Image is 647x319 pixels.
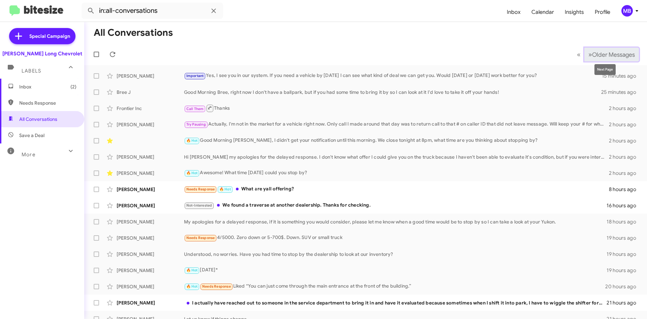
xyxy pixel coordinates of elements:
span: Needs Response [186,236,215,240]
div: 2 hours ago [609,170,642,177]
a: Inbox [501,2,526,22]
span: Older Messages [592,51,635,58]
div: 19 hours ago [607,235,642,241]
a: Special Campaign [9,28,75,44]
div: Good Morning Bree, right now I don't have a ballpark, but if you had some time to bring it by so ... [184,89,601,96]
nav: Page navigation example [573,48,639,61]
span: More [22,152,35,158]
span: » [588,50,592,59]
div: I actually have reached out to someone in the service department to bring it in and have it evalu... [184,299,607,306]
div: [PERSON_NAME] [117,202,184,209]
span: Save a Deal [19,132,44,139]
div: 18 hours ago [607,218,642,225]
div: 19 hours ago [607,267,642,274]
span: Needs Response [186,187,215,191]
span: Not-Interested [186,203,212,208]
input: Search [82,3,223,19]
div: Next Page [594,64,616,75]
div: Thanks [184,104,609,112]
div: We found a traverse at another dealership. Thanks for checking. [184,202,607,209]
div: [PERSON_NAME] [117,235,184,241]
div: 4/5000. Zero down or 5-700$. Down. SUV or small truck [184,234,607,242]
div: My apologies for a delayed response, if it is something you would consider, please let me know wh... [184,218,607,225]
span: 🔥 Hot [186,171,198,175]
div: 2 hours ago [609,137,642,144]
div: 2 hours ago [609,154,642,160]
div: [PERSON_NAME] [117,267,184,274]
div: 8 hours ago [609,186,642,193]
div: 20 hours ago [605,283,642,290]
div: Bree J [117,89,184,96]
div: [PERSON_NAME] Long Chevrolet [2,50,82,57]
div: Yes, I see you in our system. If you need a vehicle by [DATE] I can see what kind of deal we can ... [184,72,602,80]
div: [PERSON_NAME] [117,251,184,258]
div: [PERSON_NAME] [117,299,184,306]
span: Needs Response [202,284,231,289]
div: [PERSON_NAME] [117,283,184,290]
div: 21 hours ago [607,299,642,306]
a: Profile [589,2,616,22]
div: Liked “You can just come through the main entrance at the front of the building.” [184,283,605,290]
span: Needs Response [19,100,76,106]
div: 2 hours ago [609,121,642,128]
div: 25 minutes ago [601,89,642,96]
button: Next [584,48,639,61]
span: Call Them [186,107,204,111]
a: Calendar [526,2,559,22]
div: Frontier Inc [117,105,184,112]
div: Good Morning [PERSON_NAME], I didn't get your notification until this morning. We close tonight a... [184,137,609,144]
div: 16 hours ago [607,202,642,209]
span: Important [186,74,204,78]
a: Insights [559,2,589,22]
span: 🔥 Hot [186,268,198,272]
div: Awesome! What time [DATE] could you stop by? [184,169,609,177]
div: [PERSON_NAME] [117,218,184,225]
div: Hi [PERSON_NAME] my apologies for the delayed response. I don't know what offer I could give you ... [184,154,609,160]
h1: All Conversations [94,27,173,38]
div: [PERSON_NAME] [117,154,184,160]
div: [DATE]* [184,266,607,274]
div: [PERSON_NAME] [117,186,184,193]
div: 15 minutes ago [602,73,642,79]
span: Try Pausing [186,122,206,127]
div: [PERSON_NAME] [117,170,184,177]
button: Previous [573,48,585,61]
span: Special Campaign [29,33,70,39]
button: MB [616,5,640,17]
div: Understood, no worries. Have you had time to stop by the dealership to look at our inventory? [184,251,607,258]
span: (2) [70,83,76,90]
span: « [577,50,581,59]
div: Actually, I'm not in the market for a vehicle right now. Only call I made around that day was to ... [184,121,609,128]
div: [PERSON_NAME] [117,73,184,79]
div: [PERSON_NAME] [117,121,184,128]
span: 🔥 Hot [186,284,198,289]
span: All Conversations [19,116,57,123]
div: MB [621,5,633,17]
span: 🔥 Hot [186,138,198,143]
span: 🔥 Hot [219,187,231,191]
div: 19 hours ago [607,251,642,258]
span: Inbox [19,83,76,90]
span: Labels [22,68,41,74]
div: What are yall offering? [184,185,609,193]
div: 2 hours ago [609,105,642,112]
